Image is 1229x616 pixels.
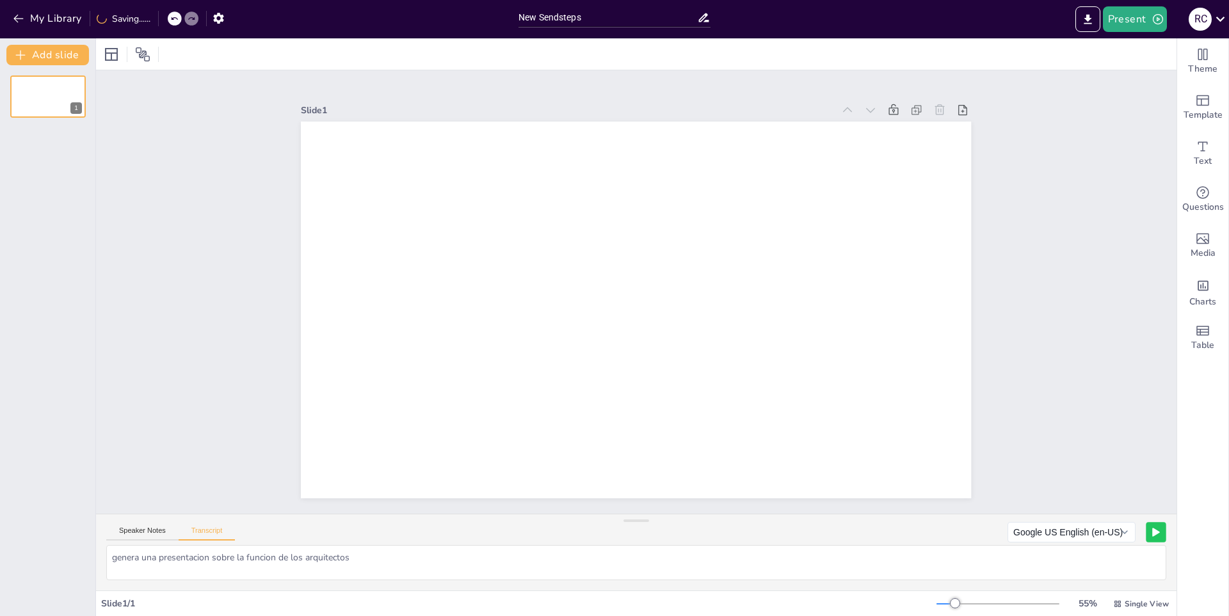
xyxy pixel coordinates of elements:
button: Export to PowerPoint [1075,6,1100,32]
div: Add images, graphics, shapes or video [1177,223,1228,269]
input: Insert title [518,8,697,27]
div: Add text boxes [1177,130,1228,177]
span: Position [135,47,150,62]
span: Theme [1188,62,1217,76]
div: Layout [101,44,122,65]
button: Play [1146,522,1166,542]
div: Add charts and graphs [1177,269,1228,315]
div: Add a table [1177,315,1228,361]
div: Slide 1 / 1 [101,597,936,610]
div: Slide 1 [321,70,852,138]
div: r c [1189,8,1212,31]
textarea: genera una presentacion sobre la funcion de los arquitectos [106,545,1166,580]
button: Add slide [6,45,89,65]
div: Change the overall theme [1177,38,1228,84]
button: Present [1103,6,1167,32]
span: Text [1194,154,1212,168]
div: Saving...... [97,13,150,25]
span: Template [1184,108,1223,122]
button: My Library [10,8,87,29]
span: Media [1191,246,1216,260]
button: Google US English (en-US) [1008,522,1136,542]
span: Single View [1125,599,1169,609]
div: 1 [10,75,86,118]
span: Charts [1189,295,1216,309]
span: Questions [1182,200,1224,214]
div: Add ready made slides [1177,84,1228,130]
button: Transcript [179,526,236,541]
button: Speaker Notes [106,526,179,541]
div: 55 % [1072,597,1103,610]
span: Table [1191,338,1214,352]
div: 1 [70,102,82,114]
button: r c [1189,6,1212,32]
div: Get real-time input from your audience [1177,177,1228,223]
